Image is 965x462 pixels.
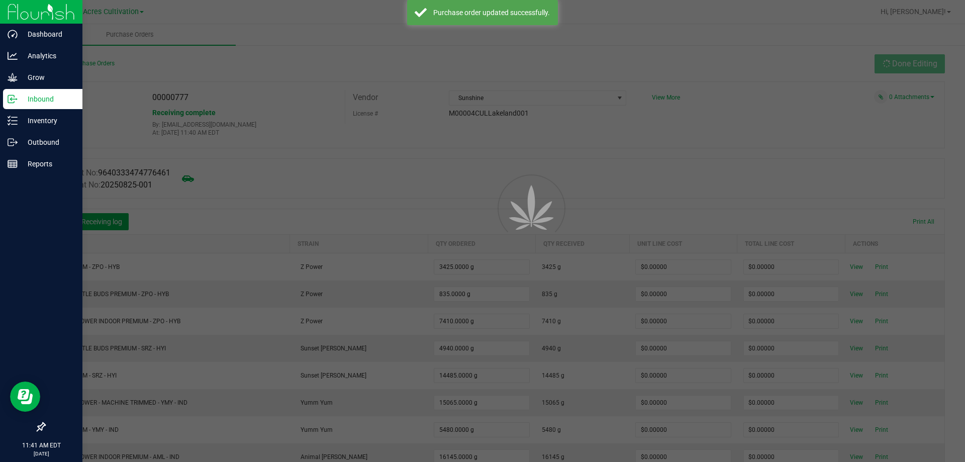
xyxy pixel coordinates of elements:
p: Inbound [18,93,78,105]
inline-svg: Grow [8,72,18,82]
inline-svg: Reports [8,159,18,169]
inline-svg: Dashboard [8,29,18,39]
p: Analytics [18,50,78,62]
p: Dashboard [18,28,78,40]
p: Outbound [18,136,78,148]
inline-svg: Inventory [8,116,18,126]
inline-svg: Outbound [8,137,18,147]
div: Purchase order updated successfully. [432,8,550,18]
p: [DATE] [5,450,78,457]
p: 11:41 AM EDT [5,441,78,450]
inline-svg: Inbound [8,94,18,104]
iframe: Resource center [10,382,40,412]
p: Inventory [18,115,78,127]
p: Grow [18,71,78,83]
p: Reports [18,158,78,170]
inline-svg: Analytics [8,51,18,61]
